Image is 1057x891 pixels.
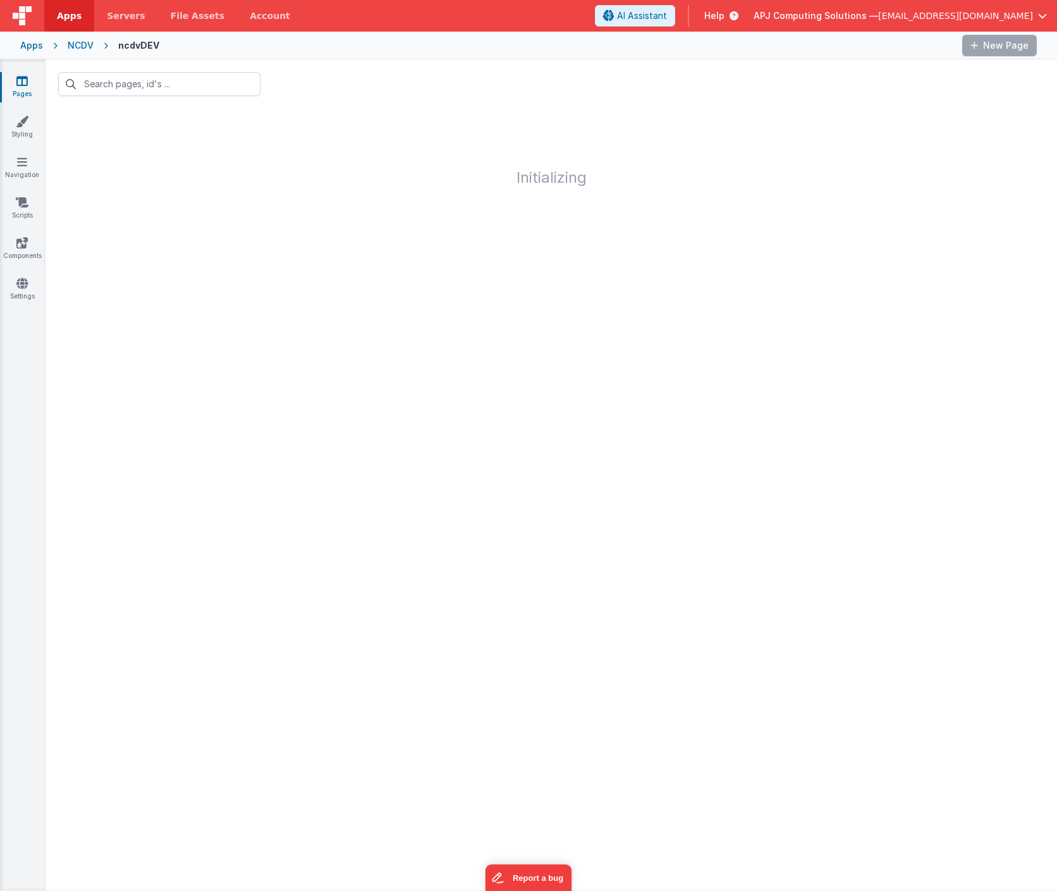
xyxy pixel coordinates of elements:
[617,9,667,22] span: AI Assistant
[878,9,1033,22] span: [EMAIL_ADDRESS][DOMAIN_NAME]
[58,72,260,96] input: Search pages, id's ...
[118,39,159,52] div: ncdvDEV
[57,9,82,22] span: Apps
[704,9,724,22] span: Help
[754,9,1047,22] button: APJ Computing Solutions — [EMAIL_ADDRESS][DOMAIN_NAME]
[20,39,43,52] div: Apps
[68,39,94,52] div: NCDV
[107,9,145,22] span: Servers
[595,5,675,27] button: AI Assistant
[962,35,1037,56] button: New Page
[486,864,572,891] iframe: Marker.io feedback button
[754,9,878,22] span: APJ Computing Solutions —
[46,109,1057,186] h1: Initializing
[171,9,225,22] span: File Assets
